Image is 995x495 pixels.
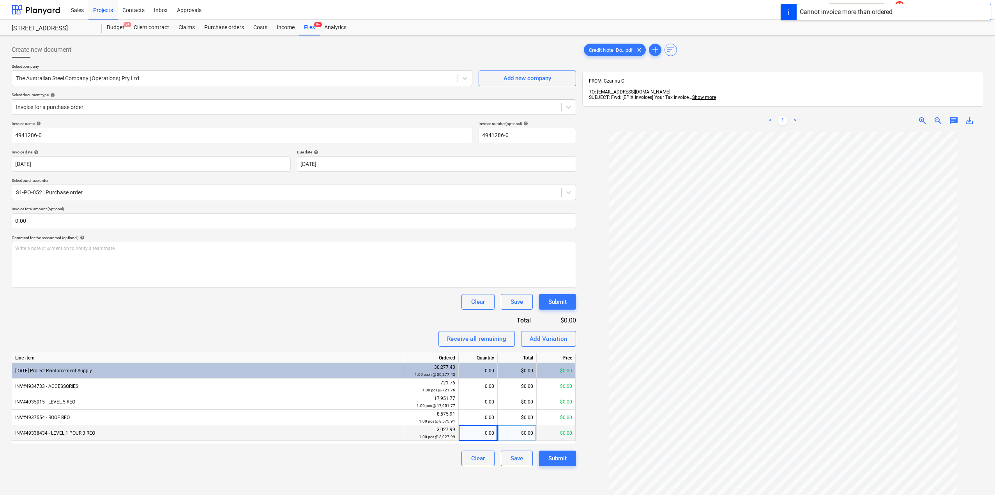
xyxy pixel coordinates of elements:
span: 3-08-01 Project-Reinforcement Supply [15,368,92,373]
button: Receive all remaining [438,331,515,347]
span: help [78,235,85,240]
div: $0.00 [537,363,576,379]
div: Invoice number (optional) [479,121,576,126]
div: Line-item [12,353,404,363]
button: Submit [539,294,576,310]
div: Total [475,316,543,325]
span: TO: [EMAIL_ADDRESS][DOMAIN_NAME] [589,89,670,95]
button: Save [501,294,533,310]
small: 1.00 pcs @ 17,951.77 [417,403,455,408]
div: Cannot invoice more than ordered [800,7,892,17]
button: Submit [539,451,576,466]
div: $0.00 [537,379,576,394]
div: Clear [471,297,485,307]
div: Clear [471,453,485,463]
button: Add Variation [521,331,576,347]
input: Invoice total amount (optional) [12,213,576,229]
small: 1.00 pcs @ 721.76 [422,388,455,392]
a: Costs [249,20,272,35]
input: Invoice number [479,128,576,143]
div: $0.00 [537,394,576,410]
div: $0.00 [498,379,537,394]
div: Invoice name [12,121,472,126]
span: add [650,45,660,55]
div: $0.00 [498,394,537,410]
div: 0.00 [462,410,494,425]
div: 0.00 [462,379,494,394]
div: Submit [548,453,567,463]
div: Save [511,453,523,463]
div: 17,951.77 [407,395,455,409]
small: 1.00 each @ 30,277.43 [415,372,455,377]
div: Ordered [404,353,459,363]
span: FROM: Czarina C [589,78,624,84]
div: $0.00 [537,425,576,441]
a: Analytics [320,20,351,35]
div: Select document type [12,92,576,97]
span: 9+ [314,22,322,27]
div: 8,575.91 [407,410,455,425]
div: Add new company [504,73,551,83]
button: Add new company [479,70,576,86]
span: help [522,121,528,126]
div: Due date [297,150,576,155]
span: save_alt [965,116,974,125]
button: Save [501,451,533,466]
div: 30,277.43 [407,364,455,378]
div: [STREET_ADDRESS] [12,25,93,33]
div: Receive all remaining [447,334,506,344]
a: Page 1 is your current page [778,116,787,125]
div: INV#4935015 - LEVEL 5 REO [12,394,404,410]
span: zoom_out [933,116,943,125]
a: Next page [790,116,800,125]
span: help [32,150,39,155]
span: help [312,150,318,155]
small: 1.00 pcs @ 3,027.99 [419,435,455,439]
input: Due date not specified [297,156,576,172]
a: Income [272,20,299,35]
div: Save [511,297,523,307]
div: Credit Note_Do...pdf [584,44,646,56]
span: 9+ [124,22,131,27]
div: 3,027.99 [407,426,455,440]
div: Add Variation [530,334,567,344]
p: Select purchase order [12,178,576,185]
span: Create new document [12,45,71,55]
div: $0.00 [498,363,537,379]
div: 0.00 [462,394,494,410]
div: Comment for the accountant (optional) [12,235,576,240]
div: 0.00 [462,425,494,441]
div: 721.76 [407,379,455,394]
div: Claims [174,20,200,35]
a: Client contract [129,20,174,35]
span: sort [666,45,675,55]
span: help [35,121,41,126]
a: Purchase orders [200,20,249,35]
span: Credit Note_Do...pdf [584,47,638,53]
div: $0.00 [498,425,537,441]
div: Files [299,20,320,35]
div: Invoice date [12,150,291,155]
span: Show more [692,95,716,100]
div: Budget [102,20,129,35]
p: Invoice total amount (optional) [12,206,576,213]
span: SUBJECT: Fwd: [EPIX Invoices] Your Tax Invoice [589,95,689,100]
span: clear [634,45,644,55]
div: INV#4937554 - ROOF REO [12,410,404,425]
div: Submit [548,297,567,307]
div: Chat Widget [956,458,995,495]
div: $0.00 [537,410,576,425]
a: Files9+ [299,20,320,35]
div: $0.00 [498,410,537,425]
p: Select company [12,64,472,70]
div: Total [498,353,537,363]
input: Invoice name [12,128,472,143]
span: help [49,93,55,97]
div: Free [537,353,576,363]
span: zoom_in [918,116,927,125]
